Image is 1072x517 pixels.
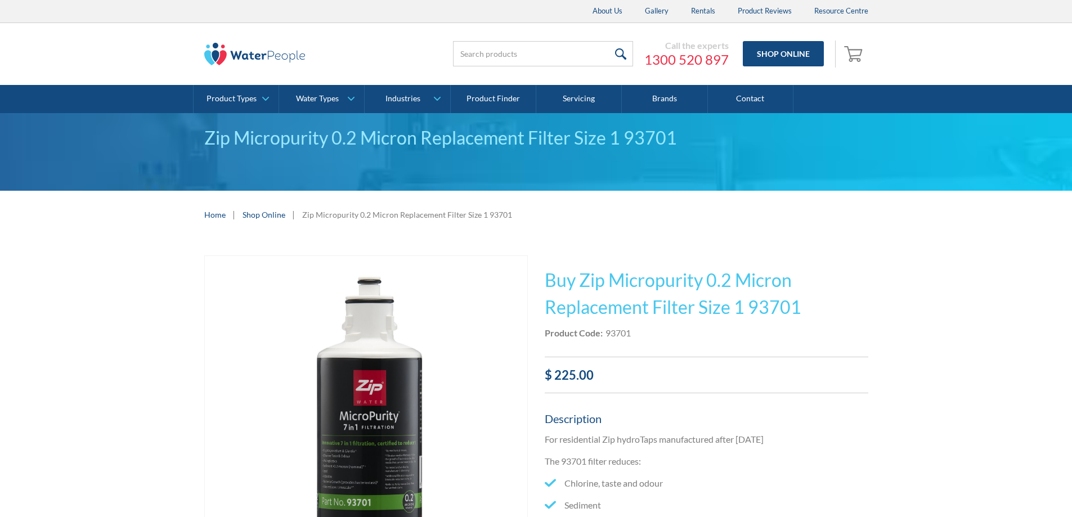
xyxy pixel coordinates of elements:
div: Zip Micropurity 0.2 Micron Replacement Filter Size 1 93701 [204,124,868,151]
h5: Description [545,410,868,427]
div: | [231,208,237,221]
a: Product Types [194,85,279,113]
a: 1300 520 897 [644,51,729,68]
a: Contact [708,85,793,113]
div: 93701 [605,326,631,340]
div: | [291,208,297,221]
li: Chlorine, taste and odour [545,476,868,490]
a: Home [204,209,226,221]
a: Shop Online [243,209,285,221]
a: Product Finder [451,85,536,113]
div: $ 225.00 [545,366,868,384]
a: Shop Online [743,41,824,66]
strong: Product Code: [545,327,603,338]
input: Search products [453,41,633,66]
img: The Water People [204,43,306,65]
div: Water Types [296,94,339,104]
img: shopping cart [844,44,865,62]
div: Industries [385,94,420,104]
a: Servicing [536,85,622,113]
a: Open cart [841,41,868,68]
div: Call the experts [644,40,729,51]
div: Zip Micropurity 0.2 Micron Replacement Filter Size 1 93701 [302,209,512,221]
a: Water Types [279,85,364,113]
p: For residential Zip hydroTaps manufactured after [DATE] [545,433,868,446]
li: Sediment [545,498,868,512]
h1: Buy Zip Micropurity 0.2 Micron Replacement Filter Size 1 93701 [545,267,868,321]
p: The 93701 filter reduces: [545,455,868,468]
a: Industries [365,85,450,113]
a: Brands [622,85,707,113]
div: Product Types [207,94,257,104]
